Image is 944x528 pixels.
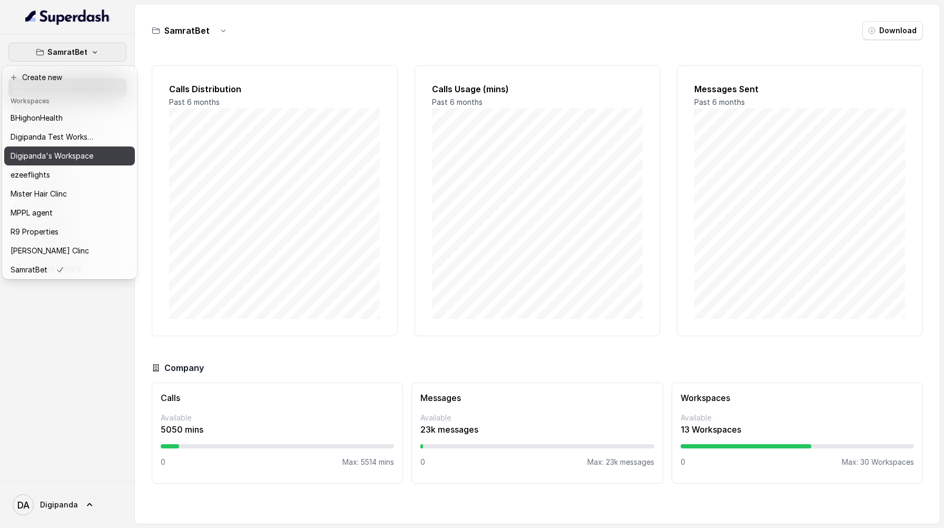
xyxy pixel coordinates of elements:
[11,169,50,181] p: ezeeflights
[11,263,47,276] p: SamratBet
[11,112,63,124] p: BHighonHealth
[4,68,135,87] button: Create new
[11,245,89,257] p: [PERSON_NAME] Clinc
[11,131,95,143] p: Digipanda Test Workspace
[11,150,93,162] p: Digipanda's Workspace
[2,66,137,279] div: SamratBet
[11,207,53,219] p: MPPL agent
[47,46,87,58] p: SamratBet
[8,43,126,62] button: SamratBet
[11,226,58,238] p: R9 Properties
[4,92,135,109] header: Workspaces
[11,188,67,200] p: Mister Hair Clinc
